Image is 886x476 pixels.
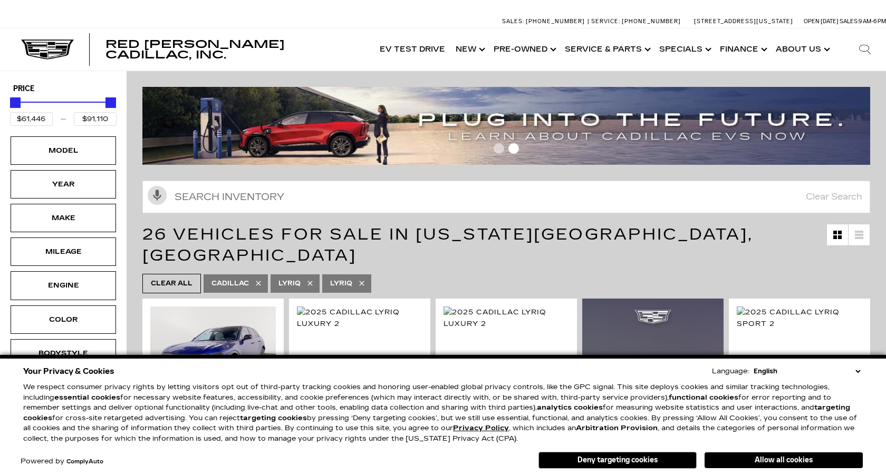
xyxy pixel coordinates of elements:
h5: Price [13,84,113,94]
div: Mileage [37,246,90,257]
div: Model [37,145,90,156]
strong: functional cookies [669,393,738,402]
div: Powered by [21,458,103,465]
a: Specials [654,28,715,71]
span: Service: [591,18,620,25]
img: Cadillac Dark Logo with Cadillac White Text [21,39,74,60]
span: Clear All [151,277,192,290]
a: Service & Parts [560,28,654,71]
div: MakeMake [11,204,116,232]
div: Minimum Price [10,97,21,108]
span: Lyriq [278,277,301,290]
a: Service: [PHONE_NUMBER] [588,18,683,24]
span: 26 Vehicles for Sale in [US_STATE][GEOGRAPHIC_DATA], [GEOGRAPHIC_DATA] [142,225,753,265]
img: 2025 Cadillac LYRIQ Sport 2 [737,306,862,330]
div: BodystyleBodystyle [11,339,116,368]
div: Make [37,212,90,224]
a: ComplyAuto [66,459,103,465]
div: Engine [37,280,90,291]
span: LYRIQ [330,277,352,290]
a: Red [PERSON_NAME] Cadillac, Inc. [105,39,364,60]
div: Maximum Price [105,97,116,108]
a: Pre-Owned [488,28,560,71]
svg: Click to toggle on voice search [148,186,167,205]
a: EV Test Drive [374,28,450,71]
span: Cadillac [211,277,249,290]
div: EngineEngine [11,271,116,300]
a: [STREET_ADDRESS][US_STATE] [694,18,793,25]
strong: Arbitration Provision [576,424,658,432]
div: YearYear [11,170,116,199]
div: Color [37,314,90,325]
button: Allow all cookies [705,452,863,468]
img: 2025 Cadillac LYRIQ Sport 1 [150,306,276,401]
span: Sales: [840,18,859,25]
div: Year [37,178,90,190]
img: 2025 Cadillac LYRIQ Luxury 2 [444,306,569,330]
span: 9 AM-6 PM [859,18,886,25]
span: Red [PERSON_NAME] Cadillac, Inc. [105,38,285,61]
input: Maximum [74,112,117,126]
strong: essential cookies [54,393,120,402]
strong: analytics cookies [537,403,603,412]
div: MileageMileage [11,237,116,266]
span: Go to slide 2 [508,143,519,154]
a: Sales: [PHONE_NUMBER] [502,18,588,24]
div: Price [10,94,117,126]
span: [PHONE_NUMBER] [526,18,585,25]
a: Privacy Policy [453,424,509,432]
div: Bodystyle [37,348,90,359]
button: Deny targeting cookies [538,452,697,469]
img: ev-blog-post-banners4 [142,87,870,165]
strong: targeting cookies [23,403,850,422]
span: Your Privacy & Cookies [23,364,114,379]
a: About Us [771,28,833,71]
span: Open [DATE] [804,18,839,25]
span: [PHONE_NUMBER] [622,18,681,25]
div: ModelModel [11,136,116,165]
div: Language: [712,368,749,375]
input: Minimum [10,112,53,126]
select: Language Select [751,366,863,376]
div: ColorColor [11,305,116,334]
a: New [450,28,488,71]
p: We respect consumer privacy rights by letting visitors opt out of third-party tracking cookies an... [23,382,863,444]
span: Sales: [502,18,524,25]
img: 2025 Cadillac LYRIQ Luxury 2 [297,306,422,330]
strong: targeting cookies [240,414,307,422]
input: Search Inventory [142,181,870,213]
span: Go to slide 1 [494,143,504,154]
a: Finance [715,28,771,71]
